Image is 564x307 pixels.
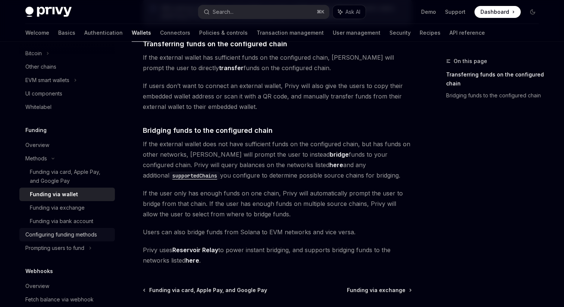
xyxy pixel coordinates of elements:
[19,100,115,114] a: Whitelabel
[58,24,75,42] a: Basics
[329,161,343,169] a: here
[19,188,115,201] a: Funding via wallet
[149,286,267,294] span: Funding via card, Apple Pay, and Google Pay
[30,190,78,199] div: Funding via wallet
[527,6,539,18] button: Toggle dark mode
[143,125,273,135] span: Bridging funds to the configured chain
[30,167,110,185] div: Funding via card, Apple Pay, and Google Pay
[330,151,349,158] strong: bridge
[30,203,85,212] div: Funding via exchange
[143,39,287,49] span: Transferring funds on the configured chain
[198,5,329,19] button: Search...⌘K
[454,57,487,66] span: On this page
[19,293,115,306] a: Fetch balance via webhook
[144,286,267,294] a: Funding via card, Apple Pay, and Google Pay
[333,24,380,42] a: User management
[19,228,115,241] a: Configuring funding methods
[169,172,220,179] a: supportedChains
[25,154,47,163] div: Methods
[25,103,51,112] div: Whitelabel
[25,295,94,304] div: Fetch balance via webhook
[84,24,123,42] a: Authentication
[421,8,436,16] a: Demo
[19,201,115,214] a: Funding via exchange
[19,279,115,293] a: Overview
[143,139,412,181] span: If the external wallet does not have sufficient funds on the configured chain, but has funds on o...
[333,5,366,19] button: Ask AI
[474,6,521,18] a: Dashboard
[347,286,411,294] a: Funding via exchange
[389,24,411,42] a: Security
[30,217,93,226] div: Funding via bank account
[172,246,218,254] a: Reservoir Relay
[257,24,324,42] a: Transaction management
[345,8,360,16] span: Ask AI
[132,24,151,42] a: Wallets
[143,245,412,266] span: Privy uses to power instant bridging, and supports bridging funds to the networks listed .
[25,76,69,85] div: EVM smart wallets
[143,188,412,219] span: If the user only has enough funds on one chain, Privy will automatically prompt the user to bridg...
[143,227,412,237] span: Users can also bridge funds from Solana to EVM networks and vice versa.
[25,7,72,17] img: dark logo
[25,244,84,253] div: Prompting users to fund
[19,214,115,228] a: Funding via bank account
[445,8,466,16] a: Support
[25,89,62,98] div: UI components
[25,267,53,276] h5: Webhooks
[19,138,115,152] a: Overview
[19,165,115,188] a: Funding via card, Apple Pay, and Google Pay
[420,24,441,42] a: Recipes
[143,52,412,73] span: If the external wallet has sufficient funds on the configured chain, [PERSON_NAME] will prompt th...
[143,81,412,112] span: If users don’t want to connect an external wallet, Privy will also give the users to copy their e...
[446,90,545,101] a: Bridging funds to the configured chain
[25,230,97,239] div: Configuring funding methods
[19,60,115,73] a: Other chains
[25,282,49,291] div: Overview
[449,24,485,42] a: API reference
[25,126,47,135] h5: Funding
[169,172,220,180] code: supportedChains
[199,24,248,42] a: Policies & controls
[185,257,199,264] a: here
[480,8,509,16] span: Dashboard
[19,87,115,100] a: UI components
[25,24,49,42] a: Welcome
[25,141,49,150] div: Overview
[347,286,405,294] span: Funding via exchange
[160,24,190,42] a: Connectors
[446,69,545,90] a: Transferring funds on the configured chain
[317,9,325,15] span: ⌘ K
[213,7,234,16] div: Search...
[219,64,244,72] strong: transfer
[25,62,56,71] div: Other chains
